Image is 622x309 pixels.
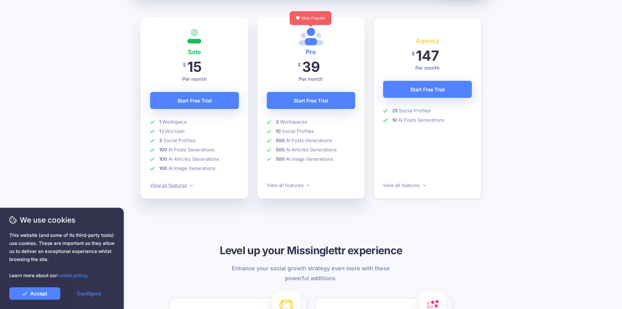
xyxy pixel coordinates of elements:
[286,137,332,144] span: AI Posts Generations
[286,156,333,162] span: AI Image Generations
[267,75,356,83] p: Per month
[267,182,309,188] a: View all features
[302,58,320,75] span: 39
[159,147,167,153] b: 100
[150,47,239,57] h4: Solo
[399,108,431,114] span: Social Profiles
[150,182,193,188] a: View all features
[392,117,397,123] b: 10
[9,287,60,300] a: Accept
[141,243,481,257] h3: Level up your Missinglettr experience
[150,75,239,83] p: Per month
[9,231,114,280] span: This website (and some of its third-party tools) use cookies. These are important as they allow u...
[276,137,285,143] b: 500
[298,58,301,72] span: $
[290,11,331,25] div: Most Popular
[168,165,215,172] span: AI Image Generations
[392,108,398,114] b: 25
[159,165,167,171] b: 100
[398,117,444,123] span: AI Posts Generations
[280,119,307,125] span: Workspaces
[383,182,426,188] a: View all features
[282,128,314,134] span: Social Profiles
[9,215,114,225] span: We use cookies
[159,137,162,143] b: 3
[412,47,415,61] span: $
[168,156,219,162] span: AI Articles Generations
[159,119,161,125] b: 1
[57,272,87,278] a: cookie policy
[276,128,281,134] b: 10
[383,36,472,46] h4: Agency
[187,58,202,75] span: 15
[267,92,356,109] a: Start Free Trial
[276,119,279,125] b: 3
[383,64,472,72] p: Per month
[183,58,186,72] span: $
[228,263,394,283] p: Enhance your social growth strategy even more with these powerful additions.
[159,128,161,134] b: 1
[276,156,285,162] b: 500
[383,81,472,98] a: Start Free Trial
[267,47,356,57] h4: Pro
[163,137,196,144] span: Social Profiles
[276,147,285,153] b: 500
[159,156,167,162] b: 100
[63,287,114,300] a: Configure
[286,147,337,153] span: AI Articles Generations
[150,92,239,109] a: Start Free Trial
[416,47,439,64] span: 147
[162,119,187,125] span: Workspace
[168,147,214,153] span: AI Posts Generations
[162,128,185,134] span: Extra User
